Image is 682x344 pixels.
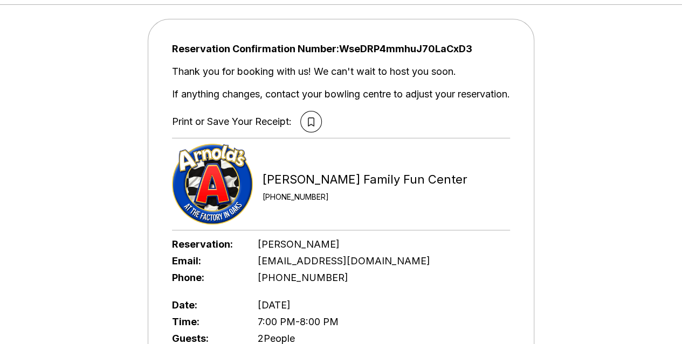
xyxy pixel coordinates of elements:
span: [PERSON_NAME] [257,238,339,250]
button: print reservation as PDF [300,111,322,132]
div: If anything changes, contact your bowling centre to adjust your reservation. [172,88,510,100]
div: [PERSON_NAME] Family Fun Center [263,172,467,187]
div: Print or Save Your Receipt: [172,116,292,128]
span: 2 People [257,333,294,344]
span: Reservation Confirmation Number: WseDRP4mmhuJ70LaCxD3 [172,43,510,55]
div: Thank you for booking with us! We can't wait to host you soon. [172,66,510,78]
span: Time: [172,316,239,327]
span: [EMAIL_ADDRESS][DOMAIN_NAME] [257,255,430,266]
span: 7:00 PM - 8:00 PM [257,316,338,327]
span: [PHONE_NUMBER] [257,272,348,283]
span: Email: [172,255,239,266]
div: [PHONE_NUMBER] [263,192,467,201]
span: Reservation: [172,238,239,250]
span: [DATE] [257,299,290,311]
span: Guests: [172,333,239,344]
img: Arnold's Family Fun Center [172,144,253,224]
span: Phone: [172,272,239,283]
span: Date: [172,299,239,311]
